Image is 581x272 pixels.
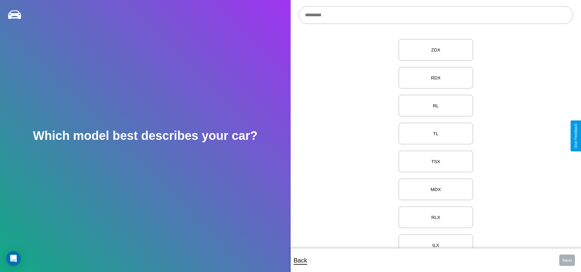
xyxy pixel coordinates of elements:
p: MDX [405,185,466,193]
button: Next [559,255,575,266]
p: RDX [405,74,466,82]
p: ZDX [405,46,466,54]
p: RL [405,102,466,110]
div: Give Feedback [574,124,578,148]
p: TL [405,129,466,138]
h2: Which model best describes your car? [33,129,258,143]
p: ILX [405,241,466,249]
p: RLX [405,213,466,221]
p: Back [294,255,307,266]
p: TSX [405,157,466,166]
div: Open Intercom Messenger [6,251,21,266]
